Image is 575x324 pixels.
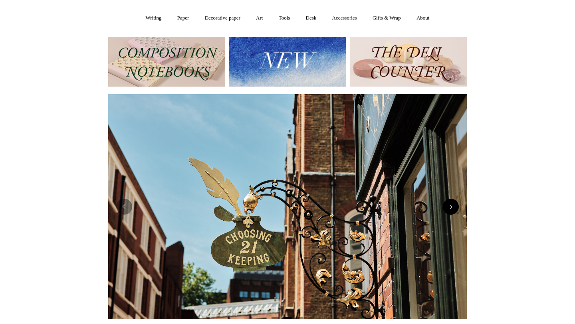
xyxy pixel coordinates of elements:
img: 202302 Composition ledgers.jpg__PID:69722ee6-fa44-49dd-a067-31375e5d54ec [108,37,225,87]
a: Paper [170,8,196,29]
a: Writing [139,8,169,29]
button: Page 2 [284,317,291,319]
a: Art [249,8,270,29]
a: About [409,8,437,29]
img: New.jpg__PID:f73bdf93-380a-4a35-bcfe-7823039498e1 [229,37,346,87]
img: The Deli Counter [350,37,467,87]
button: Previous [116,199,132,215]
a: Desk [299,8,324,29]
a: Gifts & Wrap [365,8,408,29]
button: Page 1 [272,317,280,319]
img: Copyright Choosing Keeping 20190711 LS Homepage 7.jpg__PID:4c49fdcc-9d5f-40e8-9753-f5038b35abb7 [108,94,467,319]
a: Accessories [325,8,364,29]
button: Page 3 [295,317,303,319]
button: Next [443,199,459,215]
a: Tools [272,8,297,29]
a: Decorative paper [198,8,248,29]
